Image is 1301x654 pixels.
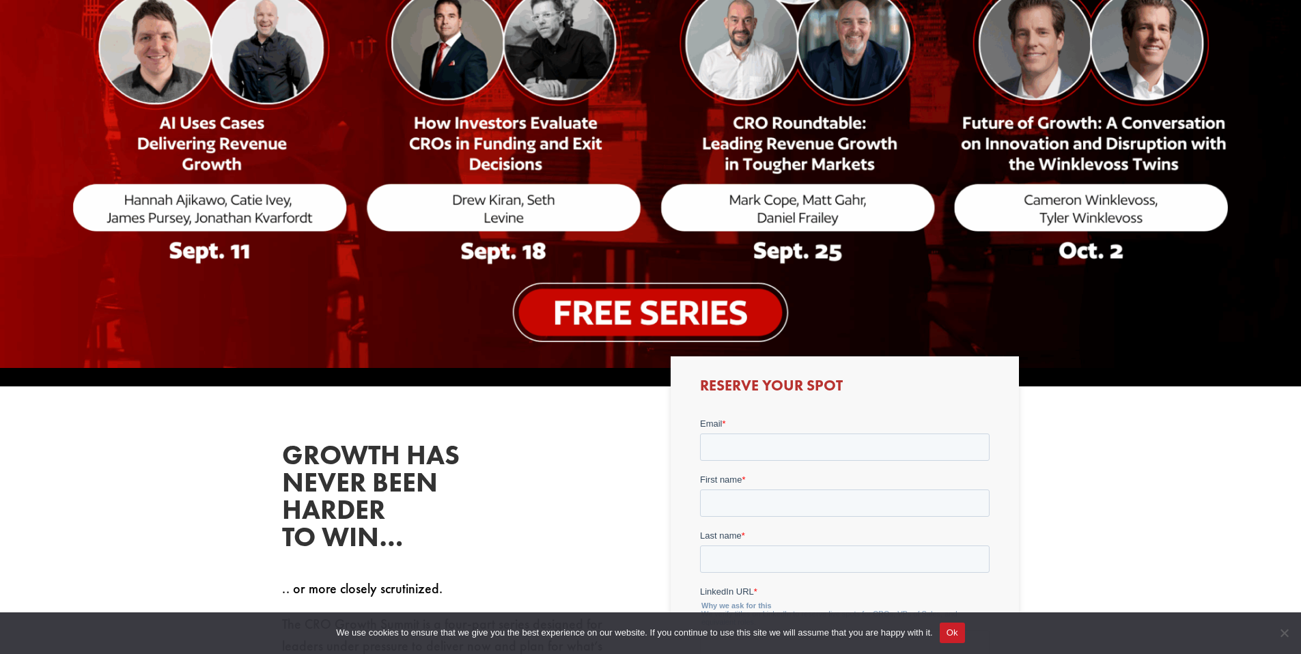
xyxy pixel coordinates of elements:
span: We use cookies to ensure that we give you the best experience on our website. If you continue to ... [336,626,932,640]
span: No [1277,626,1291,640]
span: .. or more closely scrutinized. [282,580,443,597]
h3: Reserve Your Spot [700,378,990,400]
h2: Growth has never been harder to win… [282,442,487,558]
button: Ok [940,623,965,643]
